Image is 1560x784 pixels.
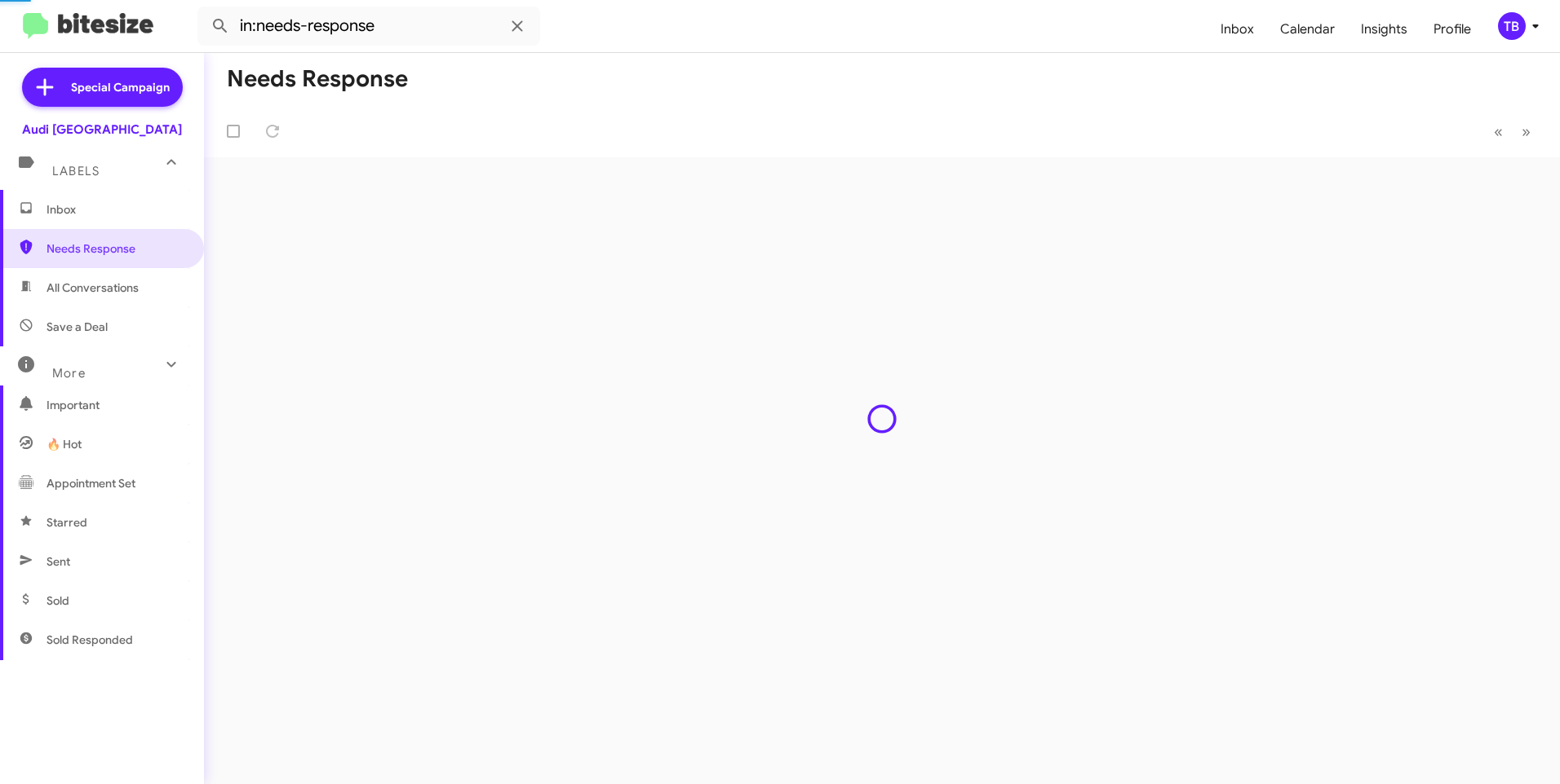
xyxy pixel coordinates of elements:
[1494,121,1503,142] span: «
[47,280,139,296] span: All Conversations
[22,68,183,107] a: Special Campaign
[1348,6,1420,53] a: Insights
[47,436,82,452] span: 🔥 Hot
[1420,6,1484,53] a: Profile
[227,66,408,92] h1: Needs Response
[1485,115,1540,148] nav: Page navigation example
[1267,6,1348,53] a: Calendar
[52,366,86,381] span: More
[52,164,100,178] span: Labels
[71,79,170,95] span: Special Campaign
[47,240,185,257] span: Needs Response
[197,7,540,46] input: Search
[47,514,87,531] span: Starred
[22,121,182,138] div: Audi [GEOGRAPHIC_DATA]
[47,553,70,570] span: Sent
[47,592,69,609] span: Sold
[1522,121,1531,142] span: »
[47,397,185,413] span: Important
[47,319,108,335] span: Save a Deal
[1498,12,1526,40] div: TB
[47,201,185,218] span: Inbox
[1512,115,1540,148] button: Next
[1208,6,1267,53] a: Inbox
[1484,12,1542,40] button: TB
[47,632,133,648] span: Sold Responded
[47,475,135,491] span: Appointment Set
[1484,115,1513,148] button: Previous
